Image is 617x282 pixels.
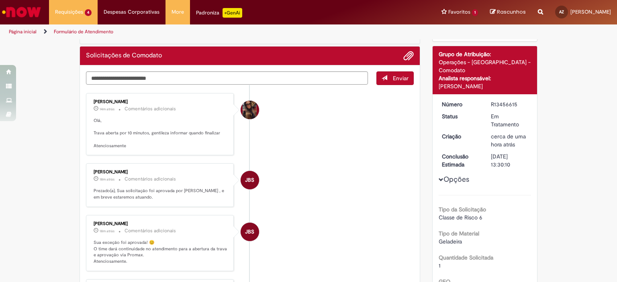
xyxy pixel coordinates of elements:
[86,52,162,59] h2: Solicitações de Comodato Histórico de tíquete
[1,4,42,20] img: ServiceNow
[439,238,462,245] span: Geladeira
[86,71,368,85] textarea: Digite sua mensagem aqui...
[393,75,409,82] span: Enviar
[100,177,114,182] span: 18m atrás
[376,71,414,85] button: Enviar
[439,74,531,82] div: Analista responsável:
[245,170,254,190] span: JBS
[172,8,184,16] span: More
[497,8,526,16] span: Rascunhos
[100,177,114,182] time: 28/08/2025 11:30:10
[125,227,176,234] small: Comentários adicionais
[491,133,526,148] span: cerca de uma hora atrás
[439,230,479,237] b: Tipo de Material
[125,176,176,183] small: Comentários adicionais
[439,50,531,58] div: Grupo de Atribuição:
[241,171,259,189] div: Jacqueline Batista Shiota
[439,58,531,74] div: Operações - [GEOGRAPHIC_DATA] - Comodato
[94,99,227,104] div: [PERSON_NAME]
[491,152,528,168] div: [DATE] 13:30:10
[223,8,242,18] p: +GenAi
[104,8,159,16] span: Despesas Corporativas
[439,206,486,213] b: Tipo da Solicitação
[241,223,259,241] div: Jacqueline Batista Shiota
[100,107,114,112] span: 14m atrás
[472,9,478,16] span: 1
[491,132,528,148] div: 28/08/2025 10:21:38
[100,229,114,233] time: 28/08/2025 11:29:52
[85,9,92,16] span: 4
[241,101,259,119] div: Desiree da Silva Germano
[491,133,526,148] time: 28/08/2025 10:21:38
[9,28,37,35] a: Página inicial
[196,8,242,18] div: Padroniza
[94,239,227,265] p: Sua exceção foi aprovada! 😊 O time dará continuidade no atendimento para a abertura da trava e ap...
[570,8,611,15] span: [PERSON_NAME]
[100,229,114,233] span: 18m atrás
[436,132,485,140] dt: Criação
[490,8,526,16] a: Rascunhos
[54,28,113,35] a: Formulário de Atendimento
[125,105,176,112] small: Comentários adicionais
[94,170,227,174] div: [PERSON_NAME]
[55,8,83,16] span: Requisições
[94,118,227,149] p: Olá, Trava aberta por 10 minutos, gentileza informar quando finalizar Atenciosamente
[439,262,441,269] span: 1
[436,100,485,108] dt: Número
[100,107,114,112] time: 28/08/2025 11:34:17
[491,100,528,108] div: R13456615
[436,152,485,168] dt: Conclusão Estimada
[448,8,470,16] span: Favoritos
[94,221,227,226] div: [PERSON_NAME]
[6,24,405,39] ul: Trilhas de página
[439,82,531,90] div: [PERSON_NAME]
[491,112,528,128] div: Em Tratamento
[94,188,227,200] p: Prezado(a), Sua solicitação foi aprovada por [PERSON_NAME] , e em breve estaremos atuando.
[439,254,493,261] b: Quantidade Solicitada
[245,222,254,241] span: JBS
[559,9,564,14] span: AZ
[439,214,482,221] span: Classe de Risco 6
[403,51,414,61] button: Adicionar anexos
[436,112,485,120] dt: Status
